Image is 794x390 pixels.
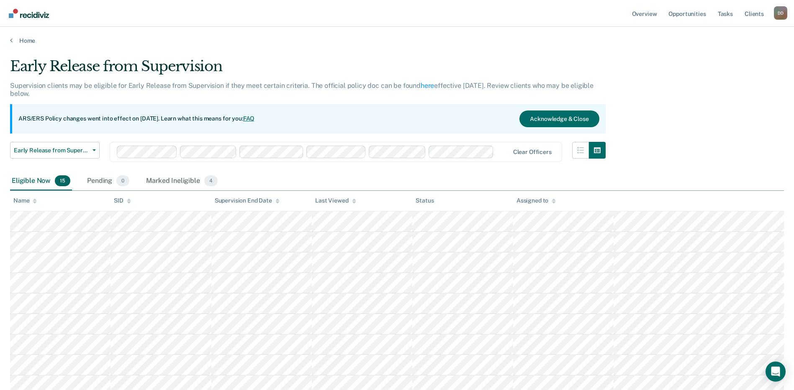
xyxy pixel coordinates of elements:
[421,82,434,90] a: here
[114,197,131,204] div: SID
[243,115,255,122] a: FAQ
[766,362,786,382] div: Open Intercom Messenger
[144,172,219,190] div: Marked Ineligible4
[116,175,129,186] span: 0
[516,197,556,204] div: Assigned to
[513,149,552,156] div: Clear officers
[10,82,594,97] p: Supervision clients may be eligible for Early Release from Supervision if they meet certain crite...
[14,147,89,154] span: Early Release from Supervision
[519,110,599,127] button: Acknowledge & Close
[774,6,787,20] div: D D
[10,172,72,190] div: Eligible Now15
[315,197,356,204] div: Last Viewed
[10,37,784,44] a: Home
[10,142,100,159] button: Early Release from Supervision
[9,9,49,18] img: Recidiviz
[204,175,218,186] span: 4
[13,197,37,204] div: Name
[774,6,787,20] button: Profile dropdown button
[10,58,606,82] div: Early Release from Supervision
[215,197,280,204] div: Supervision End Date
[18,115,254,123] p: ARS/ERS Policy changes went into effect on [DATE]. Learn what this means for you:
[416,197,434,204] div: Status
[85,172,131,190] div: Pending0
[55,175,70,186] span: 15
